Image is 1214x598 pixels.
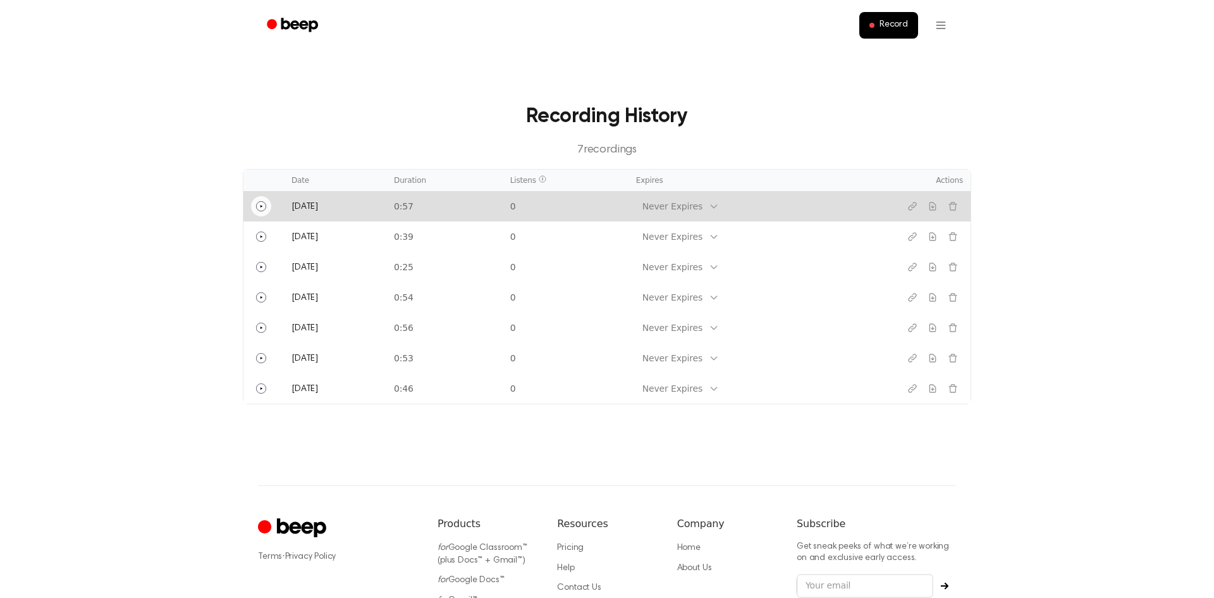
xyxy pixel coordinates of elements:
[923,227,943,247] button: Download recording
[258,552,282,561] a: Terms
[902,378,923,399] button: Copy link
[503,191,628,221] td: 0
[438,544,448,552] i: for
[503,170,628,191] th: Listens
[251,196,271,216] button: Play
[291,294,318,302] span: [DATE]
[503,313,628,343] td: 0
[263,101,951,132] h3: Recording History
[386,373,503,404] td: 0:46
[503,343,628,373] td: 0
[933,582,956,590] button: Subscribe
[251,318,271,338] button: Play
[251,378,271,399] button: Play
[503,252,628,282] td: 0
[943,348,963,368] button: Delete recording
[503,282,628,313] td: 0
[291,202,318,211] span: [DATE]
[251,287,271,308] button: Play
[642,200,702,213] div: Never Expires
[386,221,503,252] td: 0:39
[677,516,776,532] h6: Company
[923,287,943,308] button: Download recording
[557,564,574,573] a: Help
[943,196,963,216] button: Delete recording
[923,348,943,368] button: Download recording
[642,321,702,335] div: Never Expires
[902,227,923,247] button: Copy link
[438,576,448,585] i: for
[797,542,956,564] p: Get sneak peeks of what we’re working on and exclusive early access.
[797,574,933,598] input: Your email
[263,142,951,159] p: 7 recording s
[923,196,943,216] button: Download recording
[797,516,956,532] h6: Subscribe
[503,221,628,252] td: 0
[386,252,503,282] td: 0:25
[291,324,318,333] span: [DATE]
[628,170,869,191] th: Expires
[943,257,963,277] button: Delete recording
[902,287,923,308] button: Copy link
[902,348,923,368] button: Copy link
[438,516,537,532] h6: Products
[557,583,601,592] a: Contact Us
[642,291,702,304] div: Never Expires
[291,385,318,394] span: [DATE]
[923,257,943,277] button: Download recording
[291,354,318,363] span: [DATE]
[880,20,908,31] span: Record
[386,170,503,191] th: Duration
[902,318,923,338] button: Copy link
[923,378,943,399] button: Download recording
[642,382,702,396] div: Never Expires
[258,551,417,563] div: ·
[503,373,628,404] td: 0
[943,287,963,308] button: Delete recording
[642,261,702,274] div: Never Expires
[902,257,923,277] button: Copy link
[926,10,956,40] button: Open menu
[251,348,271,368] button: Play
[285,552,336,561] a: Privacy Policy
[642,352,702,365] div: Never Expires
[386,313,503,343] td: 0:56
[923,318,943,338] button: Download recording
[902,196,923,216] button: Copy link
[386,282,503,313] td: 0:54
[258,516,329,541] a: Cruip
[386,343,503,373] td: 0:53
[438,544,527,565] a: forGoogle Classroom™ (plus Docs™ + Gmail™)
[557,544,584,552] a: Pricing
[943,378,963,399] button: Delete recording
[258,13,329,38] a: Beep
[642,230,702,244] div: Never Expires
[284,170,386,191] th: Date
[677,544,701,552] a: Home
[677,564,712,573] a: About Us
[251,227,271,247] button: Play
[557,516,656,532] h6: Resources
[438,576,505,585] a: forGoogle Docs™
[539,175,546,183] span: Listen count reflects other listeners and records at most one play per listener per hour. It excl...
[943,318,963,338] button: Delete recording
[386,191,503,221] td: 0:57
[291,263,318,272] span: [DATE]
[869,170,971,191] th: Actions
[859,12,918,39] button: Record
[943,227,963,247] button: Delete recording
[251,257,271,277] button: Play
[291,233,318,242] span: [DATE]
